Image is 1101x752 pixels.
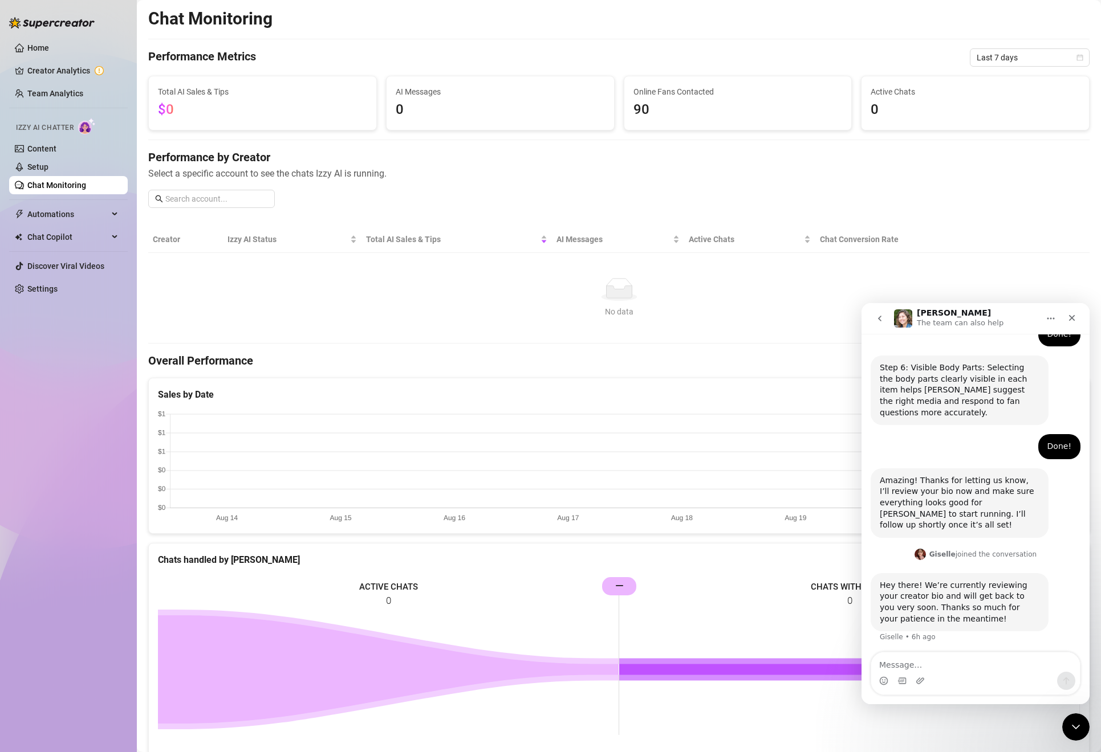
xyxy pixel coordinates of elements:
span: 0 [871,99,1080,121]
span: 0 [396,99,605,121]
span: $0 [158,101,174,117]
span: Total AI Sales & Tips [366,233,539,246]
span: Total AI Sales & Tips [158,85,367,98]
div: Sales by Date [158,387,1080,402]
a: Content [27,144,56,153]
span: Active Chats [689,233,802,246]
a: Chat Monitoring [27,181,86,190]
a: Discover Viral Videos [27,261,104,271]
a: Home [27,43,49,52]
div: Chats handled by [PERSON_NAME] [158,553,1080,567]
span: Automations [27,205,108,223]
span: 90 [633,99,843,121]
span: Online Fans Contacted [633,85,843,98]
iframe: Intercom live chat [1062,713,1090,741]
img: AI Chatter [78,118,96,134]
h4: Overall Performance [148,353,1090,369]
img: Chat Copilot [15,233,22,241]
div: No data [157,305,1080,318]
a: Settings [27,284,58,293]
span: Izzy AI Status [227,233,347,246]
input: Search account... [165,193,268,205]
span: Last 7 days [977,49,1083,66]
span: AI Messages [396,85,605,98]
h2: Chat Monitoring [148,8,273,30]
th: Total AI Sales & Tips [361,226,552,253]
h4: Performance by Creator [148,149,1090,165]
span: Select a specific account to see the chats Izzy AI is running. [148,166,1090,181]
span: calendar [1076,54,1083,61]
span: Active Chats [871,85,1080,98]
th: Creator [148,226,223,253]
th: Izzy AI Status [223,226,361,253]
iframe: Intercom live chat [862,303,1090,704]
a: Setup [27,162,48,171]
span: Izzy AI Chatter [16,122,74,133]
th: AI Messages [552,226,684,253]
th: Chat Conversion Rate [815,226,996,253]
th: Active Chats [684,226,815,253]
a: Team Analytics [27,89,83,98]
span: thunderbolt [15,210,24,219]
img: logo-BBDzfeDw.svg [9,17,95,28]
h4: Performance Metrics [148,48,256,67]
span: Chat Copilot [27,228,108,246]
span: search [155,195,163,203]
a: Creator Analytics exclamation-circle [27,62,119,80]
span: AI Messages [556,233,671,246]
